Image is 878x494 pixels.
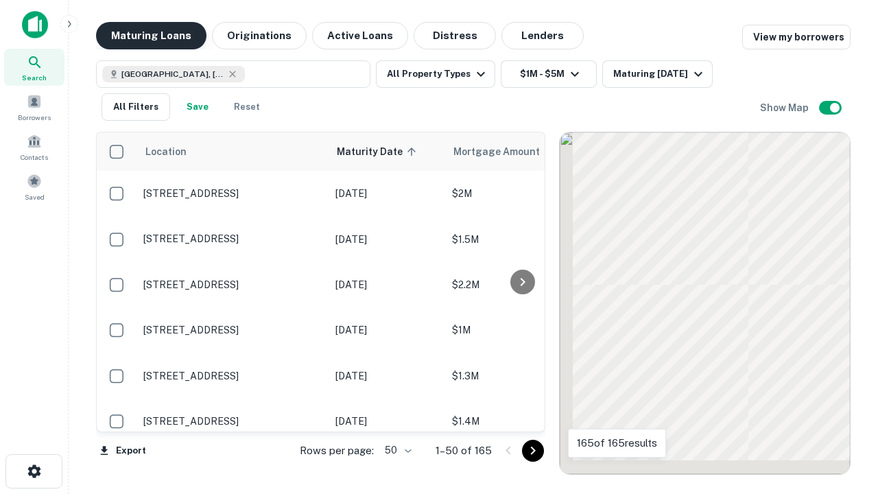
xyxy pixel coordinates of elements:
[137,132,329,171] th: Location
[436,443,492,459] p: 1–50 of 165
[335,232,438,247] p: [DATE]
[452,186,589,201] p: $2M
[25,191,45,202] span: Saved
[4,89,64,126] a: Borrowers
[212,22,307,49] button: Originations
[337,143,420,160] span: Maturity Date
[602,60,713,88] button: Maturing [DATE]
[760,100,811,115] h6: Show Map
[577,435,657,451] p: 165 of 165 results
[143,324,322,336] p: [STREET_ADDRESS]
[96,440,150,461] button: Export
[452,322,589,338] p: $1M
[414,22,496,49] button: Distress
[329,132,445,171] th: Maturity Date
[335,186,438,201] p: [DATE]
[335,322,438,338] p: [DATE]
[452,232,589,247] p: $1.5M
[225,93,269,121] button: Reset
[452,368,589,384] p: $1.3M
[4,168,64,205] a: Saved
[102,93,170,121] button: All Filters
[121,68,224,80] span: [GEOGRAPHIC_DATA], [GEOGRAPHIC_DATA], [GEOGRAPHIC_DATA]
[18,112,51,123] span: Borrowers
[613,66,707,82] div: Maturing [DATE]
[143,370,322,382] p: [STREET_ADDRESS]
[452,277,589,292] p: $2.2M
[335,414,438,429] p: [DATE]
[522,440,544,462] button: Go to next page
[452,414,589,429] p: $1.4M
[21,152,48,163] span: Contacts
[742,25,851,49] a: View my borrowers
[445,132,596,171] th: Mortgage Amount
[143,279,322,291] p: [STREET_ADDRESS]
[379,440,414,460] div: 50
[145,143,187,160] span: Location
[376,60,495,88] button: All Property Types
[96,22,206,49] button: Maturing Loans
[809,384,878,450] iframe: Chat Widget
[176,93,219,121] button: Save your search to get updates of matches that match your search criteria.
[501,22,584,49] button: Lenders
[335,368,438,384] p: [DATE]
[22,72,47,83] span: Search
[453,143,558,160] span: Mortgage Amount
[312,22,408,49] button: Active Loans
[4,128,64,165] a: Contacts
[22,11,48,38] img: capitalize-icon.png
[96,60,370,88] button: [GEOGRAPHIC_DATA], [GEOGRAPHIC_DATA], [GEOGRAPHIC_DATA]
[335,277,438,292] p: [DATE]
[143,233,322,245] p: [STREET_ADDRESS]
[4,49,64,86] a: Search
[501,60,597,88] button: $1M - $5M
[143,187,322,200] p: [STREET_ADDRESS]
[300,443,374,459] p: Rows per page:
[143,415,322,427] p: [STREET_ADDRESS]
[560,132,850,474] div: 0 0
